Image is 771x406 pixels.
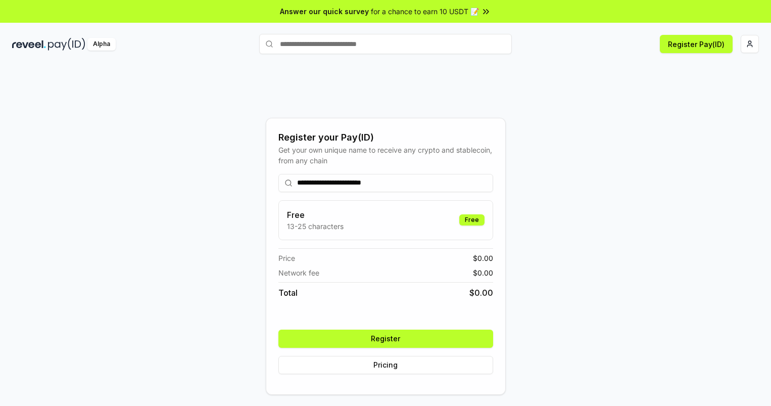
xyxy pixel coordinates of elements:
[287,221,344,232] p: 13-25 characters
[278,356,493,374] button: Pricing
[278,253,295,263] span: Price
[278,267,319,278] span: Network fee
[473,267,493,278] span: $ 0.00
[287,209,344,221] h3: Free
[278,287,298,299] span: Total
[87,38,116,51] div: Alpha
[278,330,493,348] button: Register
[278,130,493,145] div: Register your Pay(ID)
[459,214,485,225] div: Free
[660,35,733,53] button: Register Pay(ID)
[473,253,493,263] span: $ 0.00
[12,38,46,51] img: reveel_dark
[469,287,493,299] span: $ 0.00
[371,6,479,17] span: for a chance to earn 10 USDT 📝
[278,145,493,166] div: Get your own unique name to receive any crypto and stablecoin, from any chain
[280,6,369,17] span: Answer our quick survey
[48,38,85,51] img: pay_id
